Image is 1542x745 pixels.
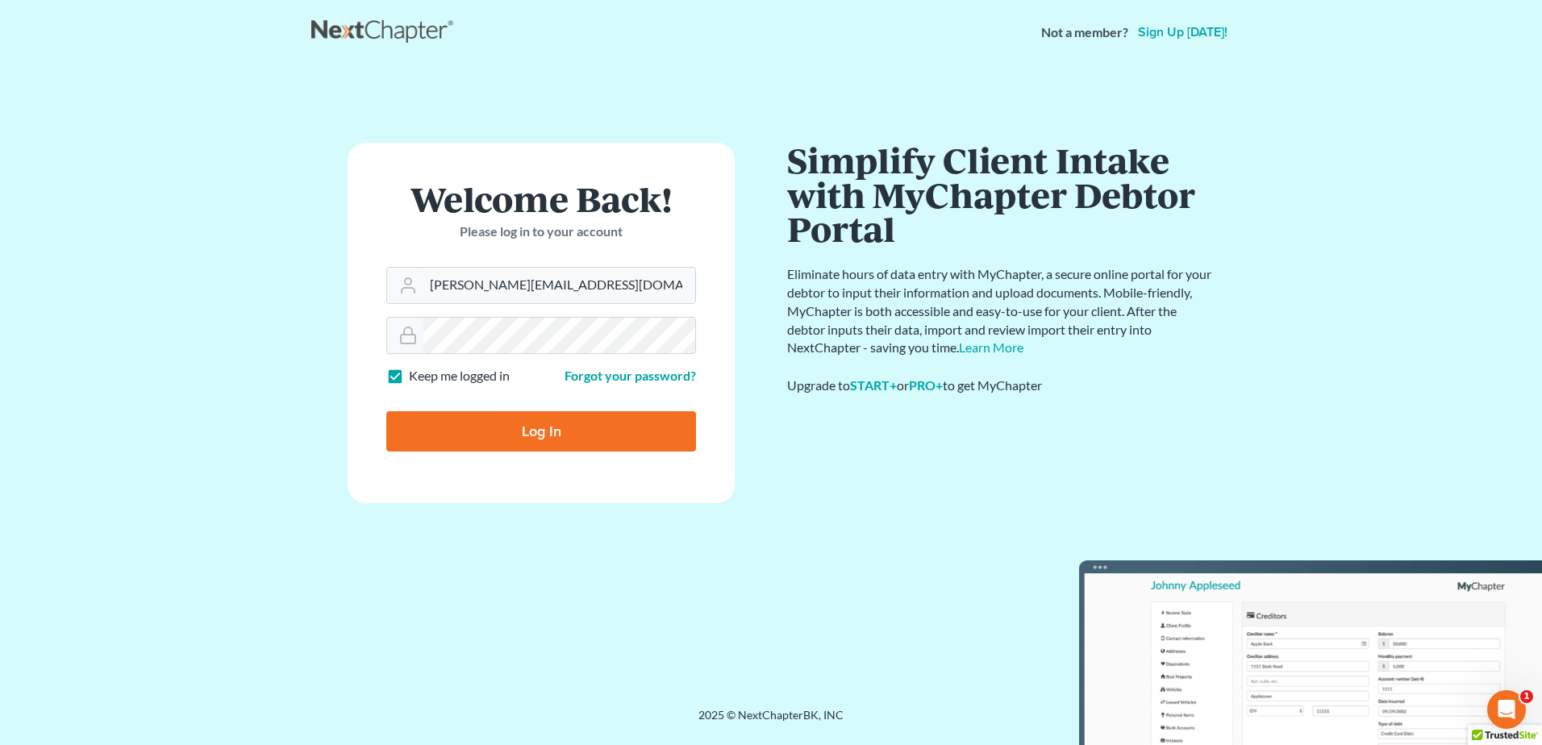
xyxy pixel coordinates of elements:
h1: Welcome Back! [386,181,696,216]
input: Email Address [423,268,695,303]
h1: Simplify Client Intake with MyChapter Debtor Portal [787,143,1215,246]
div: Upgrade to or to get MyChapter [787,377,1215,395]
span: 1 [1520,690,1533,703]
a: START+ [850,377,897,393]
strong: Not a member? [1041,23,1128,42]
p: Please log in to your account [386,223,696,241]
iframe: Intercom live chat [1487,690,1526,729]
label: Keep me logged in [409,367,510,385]
a: Sign up [DATE]! [1135,26,1231,39]
p: Eliminate hours of data entry with MyChapter, a secure online portal for your debtor to input the... [787,265,1215,357]
a: Learn More [959,339,1023,355]
a: Forgot your password? [565,368,696,383]
a: PRO+ [909,377,943,393]
input: Log In [386,411,696,452]
div: 2025 © NextChapterBK, INC [311,707,1231,736]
